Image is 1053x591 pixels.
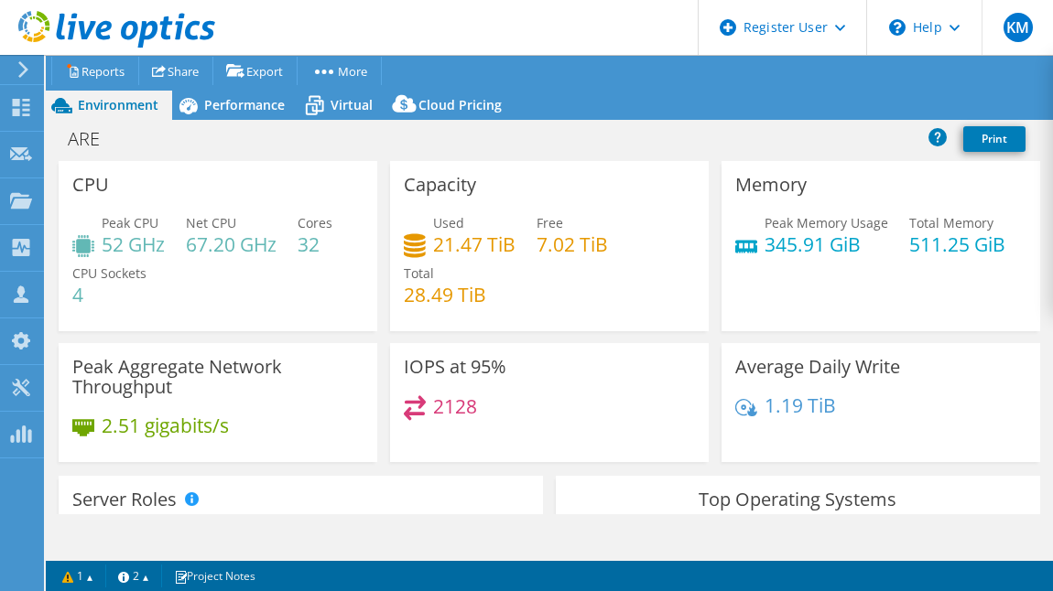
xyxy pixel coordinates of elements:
h4: 21.47 TiB [433,234,516,254]
h4: 345.91 GiB [765,234,888,254]
a: 1 [49,564,106,587]
h3: Peak Aggregate Network Throughput [72,357,364,397]
div: Total Servers: [72,512,300,532]
span: Peak Memory Usage [765,214,888,231]
h3: IOPS at 95% [404,357,506,377]
span: 2 [156,513,163,531]
span: Net CPU [186,214,236,231]
span: KM [1004,13,1033,42]
h3: CPU [72,175,109,195]
a: Print [963,126,1026,152]
h4: 28.49 TiB [404,285,486,305]
h3: Average Daily Write [735,357,900,377]
a: Reports [51,57,139,85]
h4: 52 GHz [102,234,165,254]
span: CPU Sockets [72,264,147,282]
span: Used [433,214,464,231]
span: Total [404,264,434,282]
svg: \n [889,19,906,36]
h4: 2.51 gigabits/s [102,415,229,435]
h3: Top Operating Systems [570,489,1026,510]
a: Export [212,57,298,85]
span: Virtual [331,96,373,113]
h4: 7.02 TiB [537,234,608,254]
span: Performance [204,96,285,113]
a: More [297,57,382,85]
h4: 511.25 GiB [909,234,1005,254]
h1: ARE [60,129,128,149]
h4: 1.19 TiB [765,395,836,415]
h3: Capacity [404,175,476,195]
a: 2 [105,564,162,587]
h3: Memory [735,175,807,195]
a: Project Notes [161,564,268,587]
span: Cloud Pricing [418,96,502,113]
span: Free [537,214,563,231]
h4: 32 [298,234,332,254]
h4: 4 [72,285,147,305]
h4: 67.20 GHz [186,234,277,254]
span: Cores [298,214,332,231]
span: Total Memory [909,214,993,231]
span: Peak CPU [102,214,158,231]
span: Environment [78,96,158,113]
h3: Server Roles [72,489,177,510]
a: Share [138,57,213,85]
h4: 2128 [433,396,477,416]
